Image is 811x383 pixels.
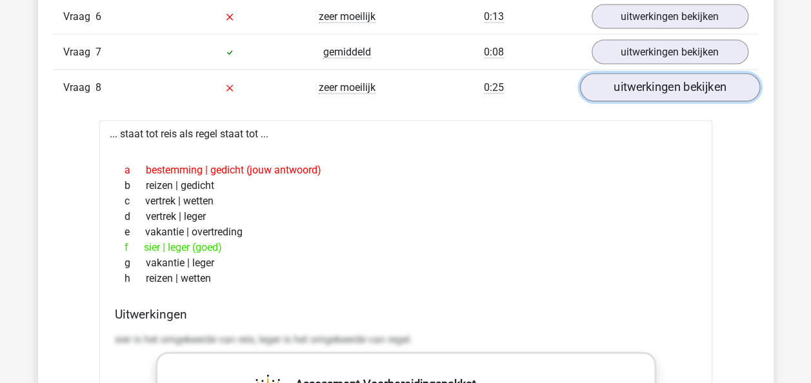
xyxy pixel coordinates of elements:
[115,193,697,209] div: vertrek | wetten
[63,9,95,25] span: Vraag
[125,193,145,209] span: c
[63,44,95,60] span: Vraag
[579,74,759,103] a: uitwerkingen bekijken
[63,80,95,95] span: Vraag
[95,81,101,93] span: 8
[484,10,504,23] span: 0:13
[125,255,146,271] span: g
[115,162,697,178] div: bestemming | gedicht (jouw antwoord)
[592,40,748,64] a: uitwerkingen bekijken
[115,178,697,193] div: reizen | gedicht
[115,240,697,255] div: sier | leger (goed)
[115,255,697,271] div: vakantie | leger
[125,178,146,193] span: b
[592,5,748,29] a: uitwerkingen bekijken
[484,81,504,94] span: 0:25
[125,224,145,240] span: e
[484,46,504,59] span: 0:08
[115,332,697,348] p: sier is het omgekeerde van reis, leger is het omgekeerde van regel.
[115,271,697,286] div: reizen | wetten
[115,224,697,240] div: vakantie | overtreding
[95,10,101,23] span: 6
[125,240,144,255] span: f
[323,46,371,59] span: gemiddeld
[95,46,101,58] span: 7
[115,307,697,322] h4: Uitwerkingen
[125,271,146,286] span: h
[319,10,375,23] span: zeer moeilijk
[125,209,146,224] span: d
[125,162,146,178] span: a
[319,81,375,94] span: zeer moeilijk
[115,209,697,224] div: vertrek | leger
